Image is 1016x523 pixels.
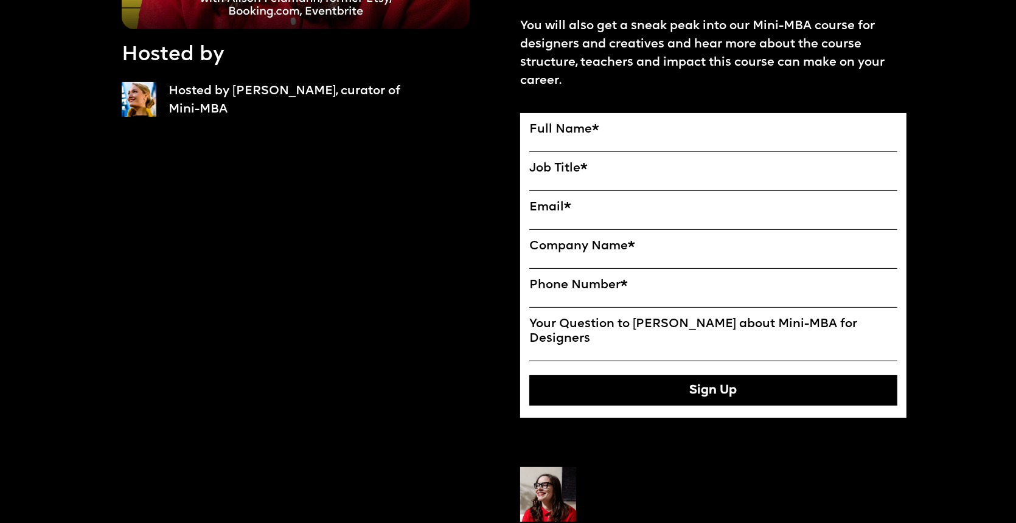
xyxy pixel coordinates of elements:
label: Job Title [529,161,897,176]
p: Hosted by [PERSON_NAME], curator of Mini-MBA [169,82,406,119]
label: Phone Number [529,278,897,293]
button: Sign Up [529,375,897,406]
label: Company Name [529,239,897,254]
p: Hosted by [122,41,224,70]
label: Email [529,200,897,215]
label: Your Question to [PERSON_NAME] about Mini-MBA for Designers [529,317,897,346]
label: Full Name [529,122,897,137]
